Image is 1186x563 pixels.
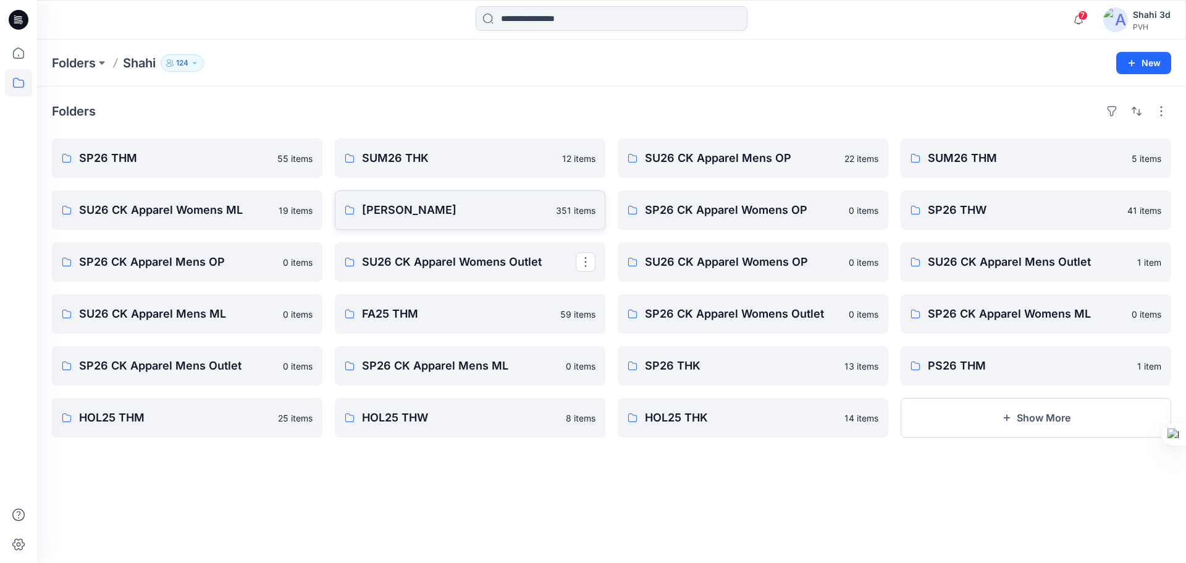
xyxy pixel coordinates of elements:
[283,308,313,321] p: 0 items
[928,201,1120,219] p: SP26 THW
[618,138,888,178] a: SU26 CK Apparel Mens OP22 items
[928,305,1124,323] p: SP26 CK Apparel Womens ML
[618,190,888,230] a: SP26 CK Apparel Womens OP0 items
[556,204,595,217] p: 351 items
[362,201,549,219] p: [PERSON_NAME]
[335,346,605,386] a: SP26 CK Apparel Mens ML0 items
[849,308,878,321] p: 0 items
[52,294,322,334] a: SU26 CK Apparel Mens ML0 items
[362,409,558,426] p: HOL25 THW
[176,56,188,70] p: 124
[849,204,878,217] p: 0 items
[52,190,322,230] a: SU26 CK Apparel Womens ML19 items
[278,412,313,425] p: 25 items
[1137,360,1161,373] p: 1 item
[562,152,595,165] p: 12 items
[1132,308,1161,321] p: 0 items
[283,256,313,269] p: 0 items
[1133,22,1171,32] div: PVH
[123,54,156,72] p: Shahi
[618,242,888,282] a: SU26 CK Apparel Womens OP0 items
[1132,152,1161,165] p: 5 items
[928,357,1130,375] p: PS26 THM
[1078,11,1088,20] span: 7
[928,150,1124,167] p: SUM26 THM
[901,294,1171,334] a: SP26 CK Apparel Womens ML0 items
[618,294,888,334] a: SP26 CK Apparel Womens Outlet0 items
[335,398,605,438] a: HOL25 THW8 items
[1116,52,1171,74] button: New
[645,357,837,375] p: SP26 THK
[362,253,576,271] p: SU26 CK Apparel Womens Outlet
[79,305,275,323] p: SU26 CK Apparel Mens ML
[849,256,878,269] p: 0 items
[335,242,605,282] a: SU26 CK Apparel Womens Outlet
[844,152,878,165] p: 22 items
[161,54,204,72] button: 124
[52,398,322,438] a: HOL25 THM25 items
[52,54,96,72] a: Folders
[277,152,313,165] p: 55 items
[335,138,605,178] a: SUM26 THK12 items
[362,357,558,375] p: SP26 CK Apparel Mens ML
[844,360,878,373] p: 13 items
[1127,204,1161,217] p: 41 items
[335,190,605,230] a: [PERSON_NAME]351 items
[1133,7,1171,22] div: Shahi 3d
[52,346,322,386] a: SP26 CK Apparel Mens Outlet0 items
[566,412,595,425] p: 8 items
[901,346,1171,386] a: PS26 THM1 item
[566,360,595,373] p: 0 items
[560,308,595,321] p: 59 items
[79,253,275,271] p: SP26 CK Apparel Mens OP
[52,138,322,178] a: SP26 THM55 items
[52,104,96,119] h4: Folders
[901,398,1171,438] button: Show More
[1137,256,1161,269] p: 1 item
[928,253,1130,271] p: SU26 CK Apparel Mens Outlet
[283,360,313,373] p: 0 items
[79,201,271,219] p: SU26 CK Apparel Womens ML
[645,253,841,271] p: SU26 CK Apparel Womens OP
[79,409,271,426] p: HOL25 THM
[901,138,1171,178] a: SUM26 THM5 items
[901,242,1171,282] a: SU26 CK Apparel Mens Outlet1 item
[79,357,275,375] p: SP26 CK Apparel Mens Outlet
[52,242,322,282] a: SP26 CK Apparel Mens OP0 items
[618,346,888,386] a: SP26 THK13 items
[362,305,553,323] p: FA25 THM
[618,398,888,438] a: HOL25 THK14 items
[335,294,605,334] a: FA25 THM59 items
[645,201,841,219] p: SP26 CK Apparel Womens OP
[901,190,1171,230] a: SP26 THW41 items
[79,150,270,167] p: SP26 THM
[645,409,837,426] p: HOL25 THK
[279,204,313,217] p: 19 items
[362,150,555,167] p: SUM26 THK
[844,412,878,425] p: 14 items
[1103,7,1128,32] img: avatar
[645,150,837,167] p: SU26 CK Apparel Mens OP
[645,305,841,323] p: SP26 CK Apparel Womens Outlet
